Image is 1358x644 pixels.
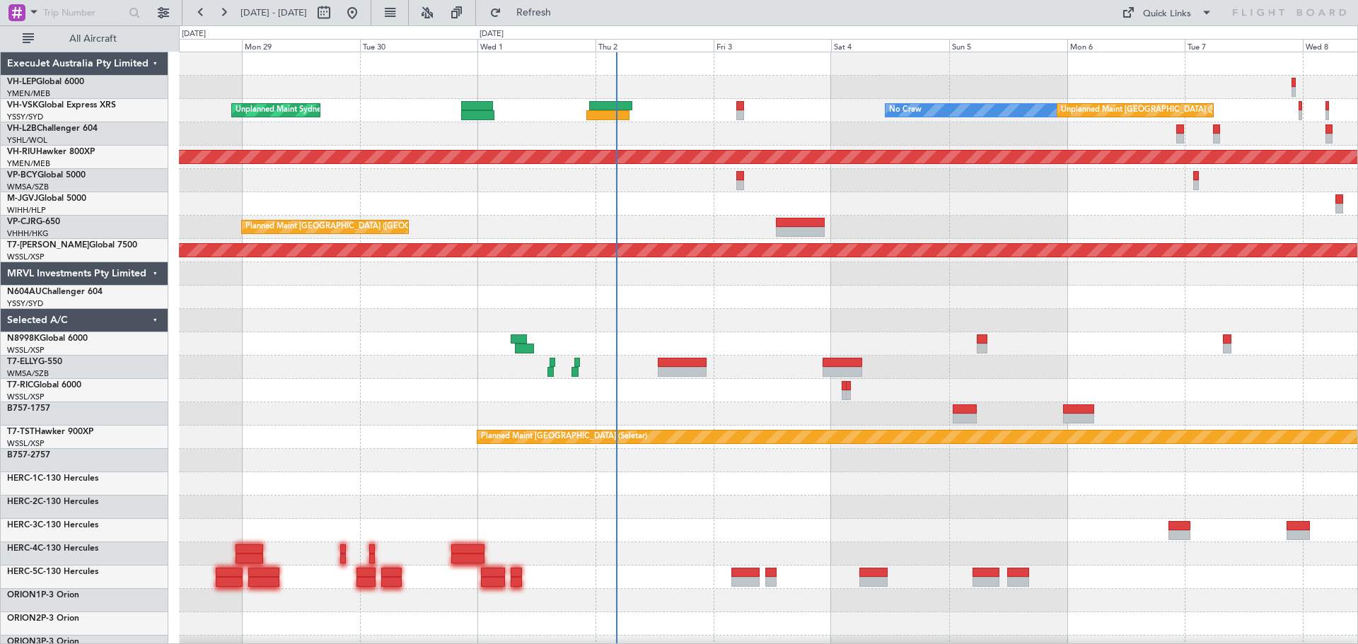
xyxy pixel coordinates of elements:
button: Refresh [483,1,568,24]
a: HERC-5C-130 Hercules [7,568,98,576]
span: VH-LEP [7,78,36,86]
a: M-JGVJGlobal 5000 [7,194,86,203]
a: WMSA/SZB [7,182,49,192]
span: Refresh [504,8,564,18]
span: VH-L2B [7,124,37,133]
span: T7-RIC [7,381,33,390]
span: HERC-2 [7,498,37,506]
a: B757-1757 [7,404,50,413]
a: YSSY/SYD [7,298,43,309]
a: YSSY/SYD [7,112,43,122]
span: [DATE] - [DATE] [240,6,307,19]
span: N604AU [7,288,42,296]
div: Wed 1 [477,39,596,52]
a: WIHH/HLP [7,205,46,216]
a: N8998KGlobal 6000 [7,334,88,343]
a: YSHL/WOL [7,135,47,146]
span: VP-CJR [7,218,36,226]
a: YMEN/MEB [7,158,50,169]
div: Planned Maint [GEOGRAPHIC_DATA] (Seletar) [481,426,647,447]
button: Quick Links [1115,1,1219,24]
div: Quick Links [1143,7,1191,21]
a: T7-TSTHawker 900XP [7,428,93,436]
span: B757-1 [7,404,35,413]
a: HERC-3C-130 Hercules [7,521,98,529]
span: HERC-1 [7,474,37,483]
a: N604AUChallenger 604 [7,288,103,296]
a: VP-BCYGlobal 5000 [7,171,86,180]
span: T7-ELLY [7,358,38,366]
a: VP-CJRG-650 [7,218,60,226]
a: WSSL/XSP [7,252,45,262]
a: HERC-2C-130 Hercules [7,498,98,506]
span: All Aircraft [37,34,149,44]
a: VH-VSKGlobal Express XRS [7,101,116,110]
span: B757-2 [7,451,35,459]
a: HERC-4C-130 Hercules [7,544,98,553]
span: ORION2 [7,614,41,623]
a: T7-RICGlobal 6000 [7,381,81,390]
div: Sun 28 [124,39,242,52]
span: N8998K [7,334,40,343]
div: Sun 5 [949,39,1067,52]
a: VH-LEPGlobal 6000 [7,78,84,86]
a: B757-2757 [7,451,50,459]
div: Mon 29 [242,39,360,52]
div: Planned Maint [GEOGRAPHIC_DATA] ([GEOGRAPHIC_DATA] Intl) [245,216,482,238]
div: Thu 2 [596,39,714,52]
a: WMSA/SZB [7,368,49,379]
div: No Crew [889,100,922,121]
a: WSSL/XSP [7,345,45,356]
div: Unplanned Maint Sydney ([PERSON_NAME] Intl) [236,100,410,121]
div: Tue 30 [360,39,478,52]
span: VH-VSK [7,101,38,110]
a: WSSL/XSP [7,392,45,402]
a: ORION1P-3 Orion [7,591,79,599]
div: Fri 3 [714,39,832,52]
a: T7-ELLYG-550 [7,358,62,366]
span: HERC-3 [7,521,37,529]
div: [DATE] [480,28,504,40]
span: ORION1 [7,591,41,599]
span: T7-[PERSON_NAME] [7,241,89,250]
div: [DATE] [182,28,206,40]
a: VHHH/HKG [7,228,49,239]
span: VH-RIU [7,148,36,156]
span: VP-BCY [7,171,37,180]
a: T7-[PERSON_NAME]Global 7500 [7,241,137,250]
div: Sat 4 [831,39,949,52]
span: M-JGVJ [7,194,38,203]
input: Trip Number [43,2,124,23]
div: Tue 7 [1185,39,1303,52]
a: ORION2P-3 Orion [7,614,79,623]
span: T7-TST [7,428,35,436]
span: HERC-4 [7,544,37,553]
div: Mon 6 [1067,39,1185,52]
a: VH-RIUHawker 800XP [7,148,95,156]
button: All Aircraft [16,28,153,50]
a: VH-L2BChallenger 604 [7,124,98,133]
a: WSSL/XSP [7,438,45,449]
a: HERC-1C-130 Hercules [7,474,98,483]
div: Unplanned Maint [GEOGRAPHIC_DATA] ([GEOGRAPHIC_DATA]) [1061,100,1294,121]
a: YMEN/MEB [7,88,50,99]
span: HERC-5 [7,568,37,576]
